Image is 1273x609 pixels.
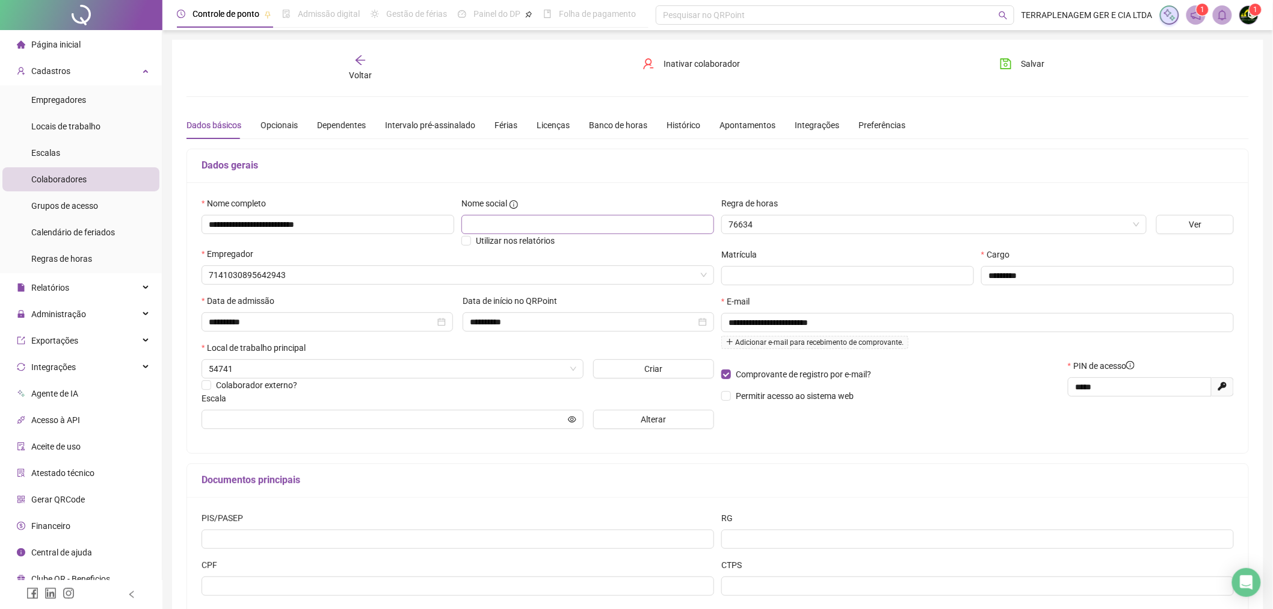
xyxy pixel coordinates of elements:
span: clock-circle [177,10,185,18]
span: notification [1191,10,1201,20]
span: Clube QR - Beneficios [31,574,110,584]
span: Colaborador externo? [216,380,297,390]
span: Inativar colaborador [664,57,741,70]
span: left [128,590,136,599]
span: Administração [31,309,86,319]
span: Salvar [1022,57,1045,70]
span: Calendário de feriados [31,227,115,237]
span: arrow-left [354,54,366,66]
span: plus [726,338,733,345]
div: Opcionais [260,119,298,132]
div: Licenças [537,119,570,132]
span: search [999,11,1008,20]
span: info-circle [1126,361,1135,369]
span: Comprovante de registro por e-mail? [736,369,871,379]
span: Adicionar e-mail para recebimento de comprovante. [721,336,908,349]
span: info-circle [17,548,25,557]
span: qrcode [17,495,25,504]
span: pushpin [264,11,271,18]
div: Dependentes [317,119,366,132]
span: TERRAPLENAGEM GER E CIA LTDA [1022,8,1153,22]
span: Alterar [641,413,667,426]
span: save [1000,58,1012,70]
span: Criar [645,362,663,376]
span: sun [371,10,379,18]
span: export [17,336,25,345]
button: Inativar colaborador [633,54,750,73]
span: pushpin [525,11,532,18]
div: Férias [495,119,517,132]
span: lock [17,310,25,318]
span: api [17,416,25,424]
img: 76398 [1240,6,1258,24]
span: eye [568,415,576,424]
div: Preferências [858,119,905,132]
span: Permitir acesso ao sistema web [736,391,854,401]
span: Acesso à API [31,415,80,425]
span: home [17,40,25,49]
span: Cadastros [31,66,70,76]
span: file [17,283,25,292]
span: Integrações [31,362,76,372]
label: E-mail [721,295,757,308]
label: Cargo [981,248,1017,261]
sup: Atualize o seu contato no menu Meus Dados [1250,4,1262,16]
div: Dados básicos [186,119,241,132]
button: Salvar [991,54,1054,73]
button: Ver [1156,215,1234,234]
span: Agente de IA [31,389,78,398]
label: Matrícula [721,248,765,261]
span: Página inicial [31,40,81,49]
label: Regra de horas [721,197,786,210]
label: Data de início no QRPoint [463,294,565,308]
button: Alterar [593,410,714,429]
label: PIS/PASEP [202,512,251,525]
span: 76634 [729,215,1139,233]
span: dollar [17,522,25,530]
span: Voltar [349,70,372,80]
span: Admissão digital [298,9,360,19]
sup: 1 [1197,4,1209,16]
span: Ver [1189,218,1201,231]
span: 1 [1254,5,1258,14]
span: audit [17,442,25,451]
label: CTPS [721,558,750,572]
label: Data de admissão [202,294,282,308]
span: Financeiro [31,521,70,531]
span: Exportações [31,336,78,345]
span: Relatórios [31,283,69,292]
div: Banco de horas [589,119,647,132]
span: solution [17,469,25,477]
span: dashboard [458,10,466,18]
span: facebook [26,587,39,599]
span: Controle de ponto [193,9,259,19]
span: sync [17,363,25,371]
h5: Dados gerais [202,158,1234,173]
span: Painel do DP [473,9,520,19]
span: Folha de pagamento [559,9,636,19]
span: 54741 [209,360,576,378]
label: RG [721,512,741,525]
span: 1 [1201,5,1205,14]
label: Local de trabalho principal [202,341,313,354]
span: gift [17,575,25,583]
span: info-circle [510,200,518,209]
label: Empregador [202,247,261,261]
label: CPF [202,558,225,572]
span: Locais de trabalho [31,122,100,131]
span: user-delete [643,58,655,70]
div: Integrações [795,119,839,132]
span: 7141030895642943 [209,266,707,284]
span: Nome social [461,197,507,210]
span: Colaboradores [31,175,87,184]
span: Atestado técnico [31,468,94,478]
span: Regras de horas [31,254,92,264]
img: sparkle-icon.fc2bf0ac1784a2077858766a79e2daf3.svg [1163,8,1176,22]
span: Escalas [31,148,60,158]
span: file-done [282,10,291,18]
span: book [543,10,552,18]
div: Histórico [667,119,700,132]
div: Apontamentos [720,119,775,132]
label: Escala [202,392,234,405]
span: PIN de acesso [1073,359,1135,373]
